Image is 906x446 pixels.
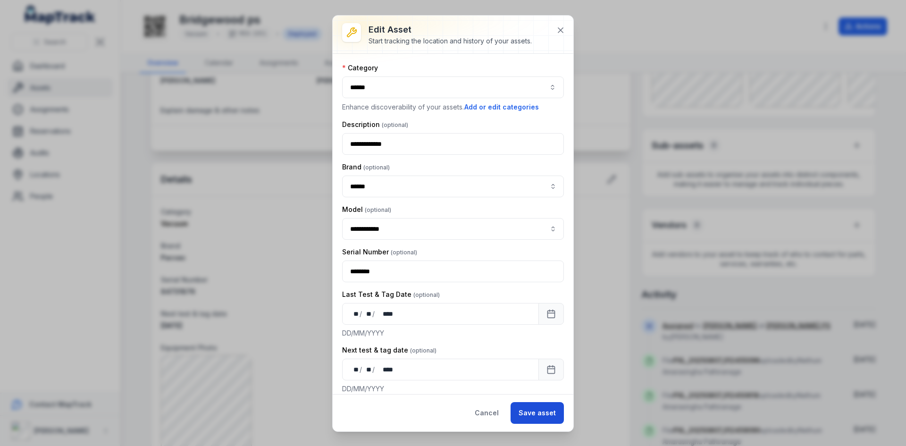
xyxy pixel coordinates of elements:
label: Model [342,205,391,214]
div: day, [350,309,360,319]
input: asset-edit:cf[95398f92-8612-421e-aded-2a99c5a8da30]-label [342,176,564,197]
button: Calendar [538,303,564,325]
div: year, [376,365,394,374]
h3: Edit asset [369,23,532,36]
div: Start tracking the location and history of your assets. [369,36,532,46]
div: month, [363,365,372,374]
div: month, [363,309,372,319]
div: day, [350,365,360,374]
label: Description [342,120,408,129]
label: Brand [342,162,390,172]
p: Enhance discoverability of your assets. [342,102,564,112]
button: Cancel [467,402,507,424]
button: Add or edit categories [464,102,539,112]
label: Category [342,63,378,73]
button: Save asset [511,402,564,424]
p: DD/MM/YYYY [342,384,564,394]
button: Calendar [538,359,564,380]
label: Serial Number [342,247,417,257]
label: Last Test & Tag Date [342,290,440,299]
div: year, [376,309,394,319]
div: / [372,309,376,319]
input: asset-edit:cf[ae11ba15-1579-4ecc-996c-910ebae4e155]-label [342,218,564,240]
div: / [360,365,363,374]
p: DD/MM/YYYY [342,328,564,338]
div: / [372,365,376,374]
div: / [360,309,363,319]
label: Next test & tag date [342,345,436,355]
